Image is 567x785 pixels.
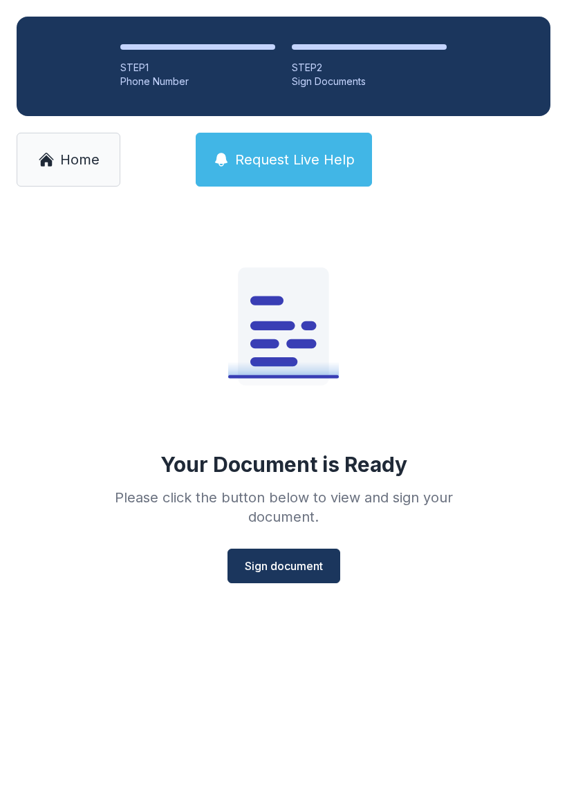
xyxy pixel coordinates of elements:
[84,488,483,527] div: Please click the button below to view and sign your document.
[120,75,275,88] div: Phone Number
[235,150,355,169] span: Request Live Help
[160,452,407,477] div: Your Document is Ready
[245,558,323,574] span: Sign document
[292,61,447,75] div: STEP 2
[60,150,100,169] span: Home
[292,75,447,88] div: Sign Documents
[120,61,275,75] div: STEP 1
